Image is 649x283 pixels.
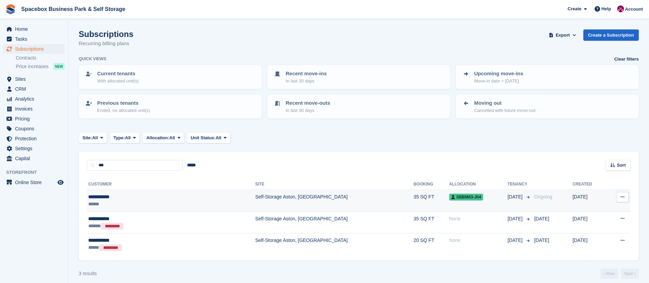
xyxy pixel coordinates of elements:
[191,134,216,141] span: Unit Status:
[97,78,139,85] p: With allocated unit(s)
[3,144,65,153] a: menu
[617,5,624,12] img: Avishka Chauhan
[617,162,626,169] span: Sort
[15,124,56,133] span: Coupons
[79,66,261,88] a: Current tenants With allocated unit(s)
[599,269,640,279] nav: Page
[286,107,330,114] p: In last 30 days
[3,104,65,114] a: menu
[3,154,65,163] a: menu
[56,178,65,186] a: Preview store
[79,95,261,118] a: Previous tenants Ended, no allocated unit(s)
[79,270,97,277] div: 3 results
[456,95,638,118] a: Moving out Cancelled with future move-out
[449,179,508,190] th: Allocation
[583,29,639,41] a: Create a Subscription
[79,56,106,62] h6: Quick views
[414,190,449,212] td: 35 SQ FT
[15,44,56,54] span: Subscriptions
[15,178,56,187] span: Online Store
[3,34,65,44] a: menu
[548,29,578,41] button: Export
[169,134,175,141] span: All
[556,32,570,39] span: Export
[187,132,230,143] button: Unit Status: All
[507,179,531,190] th: Tenancy
[507,215,524,222] span: [DATE]
[3,74,65,84] a: menu
[15,24,56,34] span: Home
[92,134,98,141] span: All
[79,29,133,39] h1: Subscriptions
[414,211,449,233] td: 35 SQ FT
[15,74,56,84] span: Sites
[456,66,638,88] a: Upcoming move-ins Move-in date > [DATE]
[255,190,414,212] td: Self-Storage Aston, [GEOGRAPHIC_DATA]
[286,99,330,107] p: Recent move-outs
[568,5,581,12] span: Create
[268,95,450,118] a: Recent move-outs In last 30 days
[449,194,483,201] span: SBBM03-J04
[110,132,140,143] button: Type: All
[534,194,552,200] span: Ongoing
[474,70,523,78] p: Upcoming move-ins
[82,134,92,141] span: Site:
[125,134,131,141] span: All
[572,233,606,255] td: [DATE]
[572,211,606,233] td: [DATE]
[625,6,643,13] span: Account
[79,40,133,48] p: Recurring billing plans
[216,134,221,141] span: All
[474,78,523,85] p: Move-in date > [DATE]
[3,94,65,104] a: menu
[268,66,450,88] a: Recent move-ins In last 30 days
[15,34,56,44] span: Tasks
[255,211,414,233] td: Self-Storage Aston, [GEOGRAPHIC_DATA]
[601,5,611,12] span: Help
[15,84,56,94] span: CRM
[18,3,128,15] a: Spacebox Business Park & Self Storage
[286,78,327,85] p: In last 30 days
[3,134,65,143] a: menu
[15,154,56,163] span: Capital
[286,70,327,78] p: Recent move-ins
[3,114,65,124] a: menu
[143,132,184,143] button: Allocation: All
[97,107,150,114] p: Ended, no allocated unit(s)
[507,237,524,244] span: [DATE]
[414,179,449,190] th: Booking
[474,107,535,114] p: Cancelled with future move-out
[146,134,169,141] span: Allocation:
[614,56,639,63] a: Clear filters
[16,55,65,61] a: Contracts
[97,99,150,107] p: Previous tenants
[15,94,56,104] span: Analytics
[449,215,508,222] div: None
[572,190,606,212] td: [DATE]
[97,70,139,78] p: Current tenants
[114,134,125,141] span: Type:
[79,132,107,143] button: Site: All
[621,269,639,279] a: Next
[3,84,65,94] a: menu
[255,233,414,255] td: Self-Storage Aston, [GEOGRAPHIC_DATA]
[16,63,49,70] span: Price increases
[3,24,65,34] a: menu
[6,169,68,176] span: Storefront
[5,4,16,14] img: stora-icon-8386f47178a22dfd0bd8f6a31ec36ba5ce8667c1dd55bd0f319d3a0aa187defe.svg
[3,44,65,54] a: menu
[87,179,255,190] th: Customer
[507,193,524,201] span: [DATE]
[600,269,618,279] a: Previous
[449,237,508,244] div: None
[3,178,65,187] a: menu
[414,233,449,255] td: 20 SQ FT
[53,63,65,70] div: NEW
[15,104,56,114] span: Invoices
[572,179,606,190] th: Created
[474,99,535,107] p: Moving out
[16,63,65,70] a: Price increases NEW
[15,144,56,153] span: Settings
[534,237,549,243] span: [DATE]
[3,124,65,133] a: menu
